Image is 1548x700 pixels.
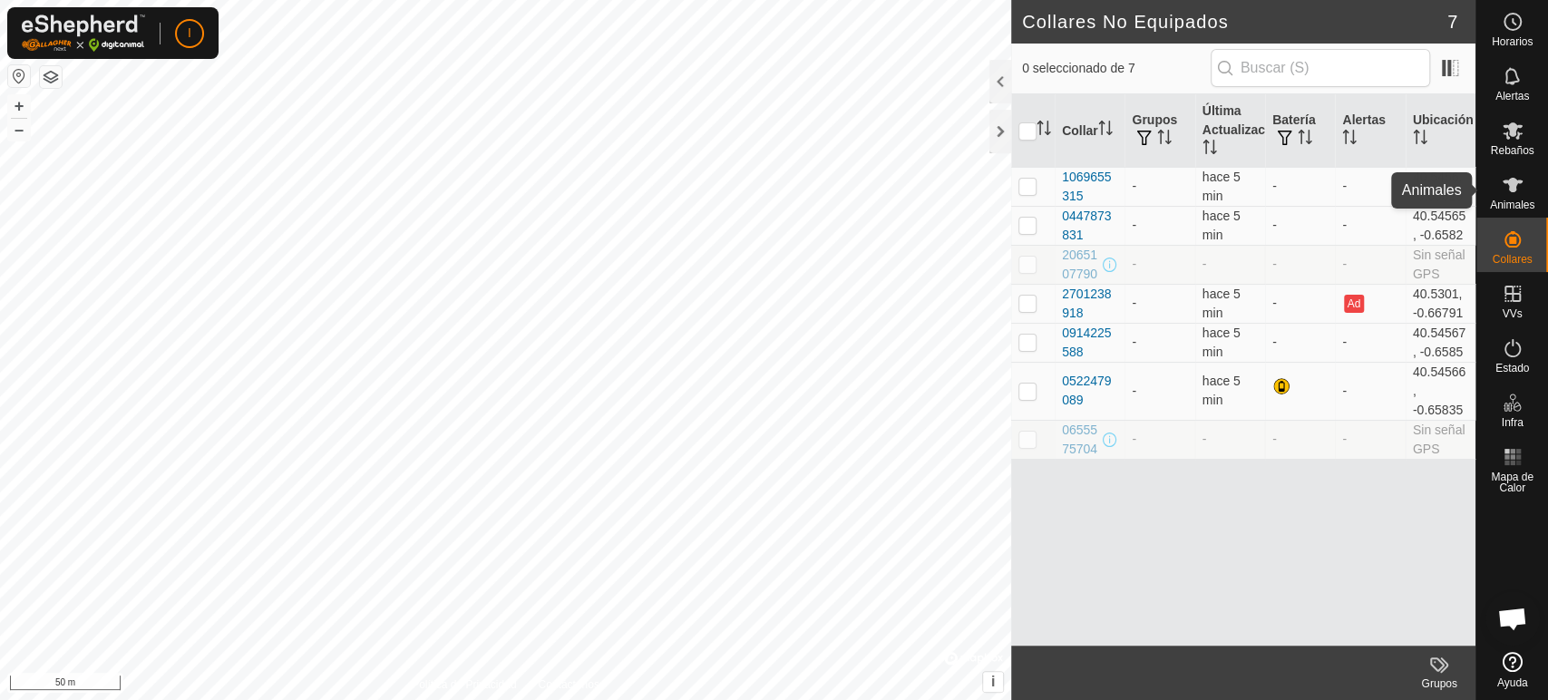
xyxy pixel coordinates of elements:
[1501,417,1523,428] span: Infra
[8,65,30,87] button: Restablecer Mapa
[1406,323,1475,362] td: 40.54567, -0.6585
[1335,245,1405,284] td: -
[1476,645,1548,695] a: Ayuda
[1406,94,1475,168] th: Ubicación
[1335,206,1405,245] td: -
[1202,374,1241,407] span: 9 sept 2025, 12:32
[1403,676,1475,692] div: Grupos
[1492,254,1532,265] span: Collares
[1298,132,1312,147] p-sorticon: Activar para ordenar
[1062,207,1117,245] div: 0447873831
[1055,94,1124,168] th: Collar
[1265,94,1335,168] th: Batería
[1124,284,1194,323] td: -
[1335,420,1405,459] td: -
[1062,324,1117,362] div: 0914225588
[1335,362,1405,420] td: -
[1202,287,1241,320] span: 9 sept 2025, 12:32
[1265,323,1335,362] td: -
[1202,209,1241,242] span: 9 sept 2025, 12:32
[1124,323,1194,362] td: -
[1202,432,1207,446] span: -
[1490,199,1534,210] span: Animales
[1062,246,1099,284] div: 2065107790
[1413,132,1427,147] p-sorticon: Activar para ordenar
[1202,326,1241,359] span: 9 sept 2025, 12:32
[538,676,599,693] a: Contáctenos
[1124,362,1194,420] td: -
[1406,284,1475,323] td: 40.5301, -0.66791
[1495,91,1529,102] span: Alertas
[1335,94,1405,168] th: Alertas
[188,24,191,43] span: I
[1265,420,1335,459] td: -
[1062,285,1117,323] div: 2701238918
[22,15,145,52] img: Logo Gallagher
[1406,245,1475,284] td: Sin señal GPS
[1195,94,1265,168] th: Última Actualización
[1062,168,1117,206] div: 1069655315
[1211,49,1430,87] input: Buscar (S)
[1124,206,1194,245] td: -
[1335,167,1405,206] td: -
[8,119,30,141] button: –
[1406,167,1475,206] td: 40.5456, -0.65829
[1124,167,1194,206] td: -
[40,66,62,88] button: Capas del Mapa
[1022,59,1211,78] span: 0 seleccionado de 7
[1062,372,1117,410] div: 0522479089
[1098,123,1113,138] p-sorticon: Activar para ordenar
[991,674,995,689] span: i
[1157,132,1172,147] p-sorticon: Activar para ordenar
[1502,308,1522,319] span: VVs
[412,676,516,693] a: Política de Privacidad
[1202,257,1207,271] span: -
[1037,123,1051,138] p-sorticon: Activar para ordenar
[983,672,1003,692] button: i
[1265,206,1335,245] td: -
[1406,206,1475,245] td: 40.54565, -0.6582
[1265,167,1335,206] td: -
[8,95,30,117] button: +
[1265,245,1335,284] td: -
[1406,420,1475,459] td: Sin señal GPS
[1202,142,1217,157] p-sorticon: Activar para ordenar
[1485,591,1540,646] div: Chat abierto
[1497,677,1528,688] span: Ayuda
[1124,94,1194,168] th: Grupos
[1124,245,1194,284] td: -
[1495,363,1529,374] span: Estado
[1490,145,1533,156] span: Rebaños
[1481,472,1543,493] span: Mapa de Calor
[1406,362,1475,420] td: 40.54566, -0.65835
[1124,420,1194,459] td: -
[1447,8,1457,35] span: 7
[1202,170,1241,203] span: 9 sept 2025, 12:32
[1344,295,1364,313] button: Ad
[1062,421,1099,459] div: 0655575704
[1335,323,1405,362] td: -
[1265,284,1335,323] td: -
[1342,132,1357,147] p-sorticon: Activar para ordenar
[1492,36,1533,47] span: Horarios
[1022,11,1447,33] h2: Collares No Equipados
